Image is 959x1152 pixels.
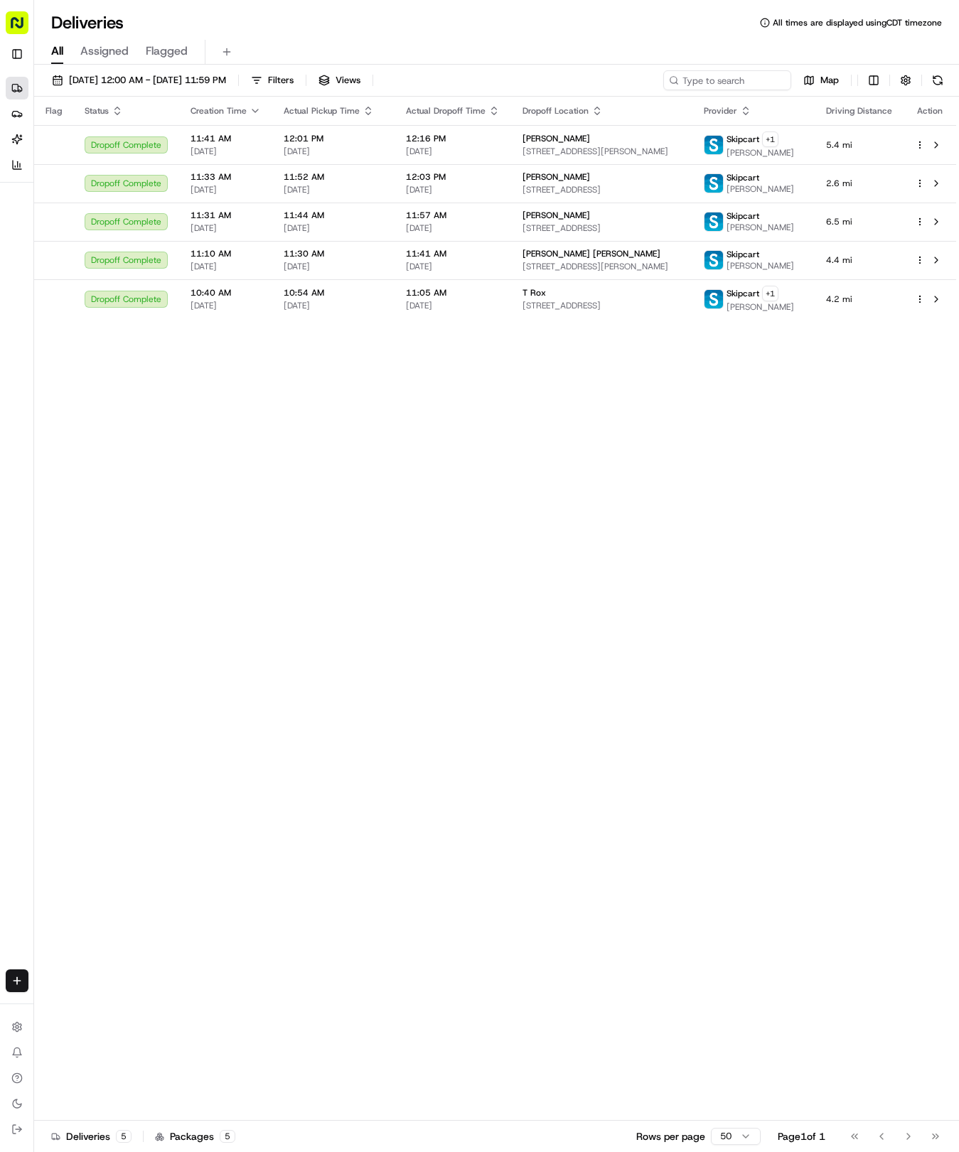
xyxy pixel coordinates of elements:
span: [DATE] [284,146,383,157]
span: Flag [45,105,62,117]
div: Action [915,105,945,117]
span: 11:30 AM [284,248,383,259]
span: Filters [268,74,294,87]
span: [DATE] [406,222,500,234]
span: [PERSON_NAME] [727,147,794,158]
span: [DATE] [191,300,261,311]
button: Views [312,70,367,90]
span: [PERSON_NAME] [727,183,794,195]
span: Skipcart [727,134,759,145]
button: +1 [762,286,778,301]
button: +1 [762,131,778,147]
span: 11:57 AM [406,210,500,221]
span: 12:03 PM [406,171,500,183]
button: [DATE] 12:00 AM - [DATE] 11:59 PM [45,70,232,90]
span: [DATE] [406,261,500,272]
span: [PERSON_NAME] [727,301,794,313]
span: Status [85,105,109,117]
span: Driving Distance [826,105,892,117]
span: Skipcart [727,172,759,183]
img: profile_skipcart_partner.png [704,136,723,154]
span: 12:16 PM [406,133,500,144]
span: Assigned [80,43,129,60]
span: [STREET_ADDRESS] [523,184,682,195]
span: [STREET_ADDRESS][PERSON_NAME] [523,261,682,272]
span: [PERSON_NAME] [727,222,794,233]
span: Skipcart [727,249,759,260]
div: Packages [155,1129,235,1143]
span: [DATE] 12:00 AM - [DATE] 11:59 PM [69,74,226,87]
span: T Rox [523,287,546,298]
img: profile_skipcart_partner.png [704,174,723,193]
span: [PERSON_NAME] [523,210,590,221]
span: [DATE] [284,300,383,311]
h1: Deliveries [51,11,124,34]
img: profile_skipcart_partner.png [704,212,723,231]
span: [DATE] [406,300,500,311]
div: 5 [220,1130,235,1143]
span: 10:40 AM [191,287,261,298]
span: [PERSON_NAME] [523,171,590,183]
span: Dropoff Location [523,105,589,117]
span: All [51,43,63,60]
span: Actual Pickup Time [284,105,360,117]
span: Flagged [146,43,188,60]
p: Rows per page [636,1129,705,1143]
span: 11:41 AM [406,248,500,259]
span: [DATE] [191,222,261,234]
span: 11:44 AM [284,210,383,221]
span: 4.4 mi [826,254,892,266]
span: 11:31 AM [191,210,261,221]
span: [DATE] [191,146,261,157]
span: [DATE] [191,261,261,272]
button: Refresh [928,70,948,90]
span: All times are displayed using CDT timezone [773,17,942,28]
span: [STREET_ADDRESS][PERSON_NAME] [523,146,682,157]
span: 5.4 mi [826,139,892,151]
span: [DATE] [406,146,500,157]
span: Actual Dropoff Time [406,105,486,117]
button: Filters [245,70,300,90]
span: [PERSON_NAME] [523,133,590,144]
span: 11:10 AM [191,248,261,259]
span: [PERSON_NAME] [727,260,794,271]
span: [PERSON_NAME] [PERSON_NAME] [523,248,660,259]
input: Type to search [663,70,791,90]
span: Provider [704,105,737,117]
span: [DATE] [284,222,383,234]
span: 6.5 mi [826,216,892,227]
span: [DATE] [191,184,261,195]
div: Deliveries [51,1129,132,1143]
button: Map [797,70,845,90]
span: 2.6 mi [826,178,892,189]
span: Skipcart [727,210,759,222]
span: [STREET_ADDRESS] [523,300,682,311]
img: profile_skipcart_partner.png [704,251,723,269]
span: [STREET_ADDRESS] [523,222,682,234]
span: Creation Time [191,105,247,117]
span: [DATE] [284,184,383,195]
img: profile_skipcart_partner.png [704,290,723,308]
span: Skipcart [727,288,759,299]
span: 11:05 AM [406,287,500,298]
span: 11:52 AM [284,171,383,183]
span: 11:41 AM [191,133,261,144]
span: 10:54 AM [284,287,383,298]
span: 4.2 mi [826,294,892,305]
span: 11:33 AM [191,171,261,183]
div: 5 [116,1130,132,1143]
div: Page 1 of 1 [778,1129,825,1143]
span: [DATE] [406,184,500,195]
span: [DATE] [284,261,383,272]
span: Views [336,74,360,87]
span: Map [820,74,839,87]
span: 12:01 PM [284,133,383,144]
